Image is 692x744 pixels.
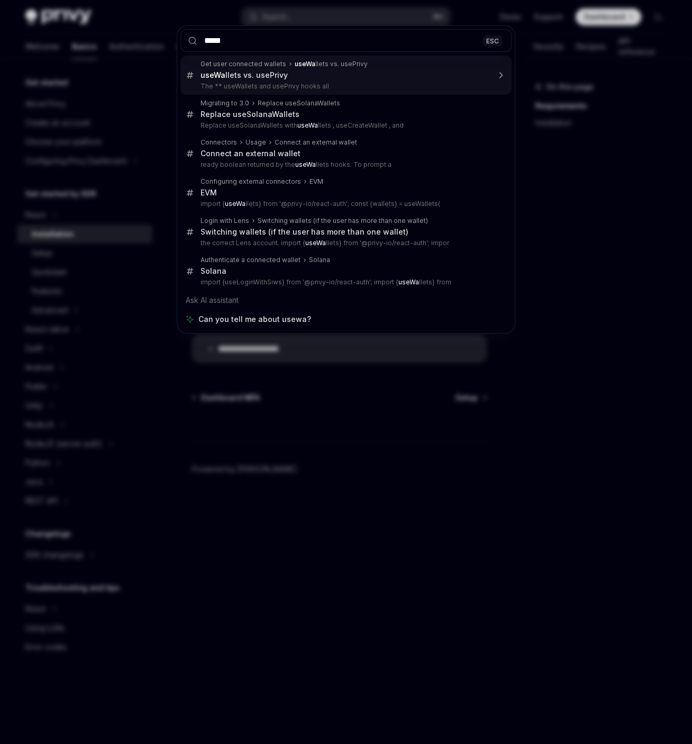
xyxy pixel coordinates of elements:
[201,99,249,107] div: Migrating to 3.0
[275,138,357,147] div: Connect an external wallet
[295,60,368,68] div: llets vs. usePrivy
[201,60,286,68] div: Get user connected wallets
[258,99,340,107] div: Replace useSolanaWallets
[305,239,326,247] b: useWa
[201,177,301,186] div: Configuring external connectors
[309,256,330,264] div: Solana
[245,138,266,147] div: Usage
[201,188,217,198] div: EVM
[201,82,489,91] p: The ** useWallets and usePrivy hooks all
[201,239,489,247] p: the correct Lens account. import { llets} from '@privy-io/react-auth'; impor
[201,149,301,158] div: Connect an external wallet
[201,266,226,276] div: Solana
[483,35,502,46] div: ESC
[201,70,225,79] b: useWa
[258,217,428,225] div: Switching wallets (if the user has more than one wallet)
[201,227,408,237] div: Switching wallets (if the user has more than one wallet)
[201,278,489,286] p: import {useLoginWithSiws} from '@privy-io/react-auth'; import { llets} from
[198,314,311,325] span: Can you tell me about usewa?
[201,217,249,225] div: Login with Lens
[201,138,237,147] div: Connectors
[297,121,318,129] b: useWa
[201,160,489,169] p: ready boolean returned by the llets hooks. To prompt a
[180,291,512,310] div: Ask AI assistant
[201,110,299,119] div: Replace useSolanaWallets
[309,177,323,186] div: EVM
[295,60,315,68] b: useWa
[201,256,301,264] div: Authenticate a connected wallet
[398,278,419,286] b: useWa
[201,121,489,130] p: Replace useSolanaWallets with llets , useCreateWallet , and
[201,200,489,208] p: import { llets} from '@privy-io/react-auth'; const {wallets} = useWallets(
[225,200,245,208] b: useWa
[295,160,316,168] b: useWa
[201,70,288,80] div: llets vs. usePrivy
